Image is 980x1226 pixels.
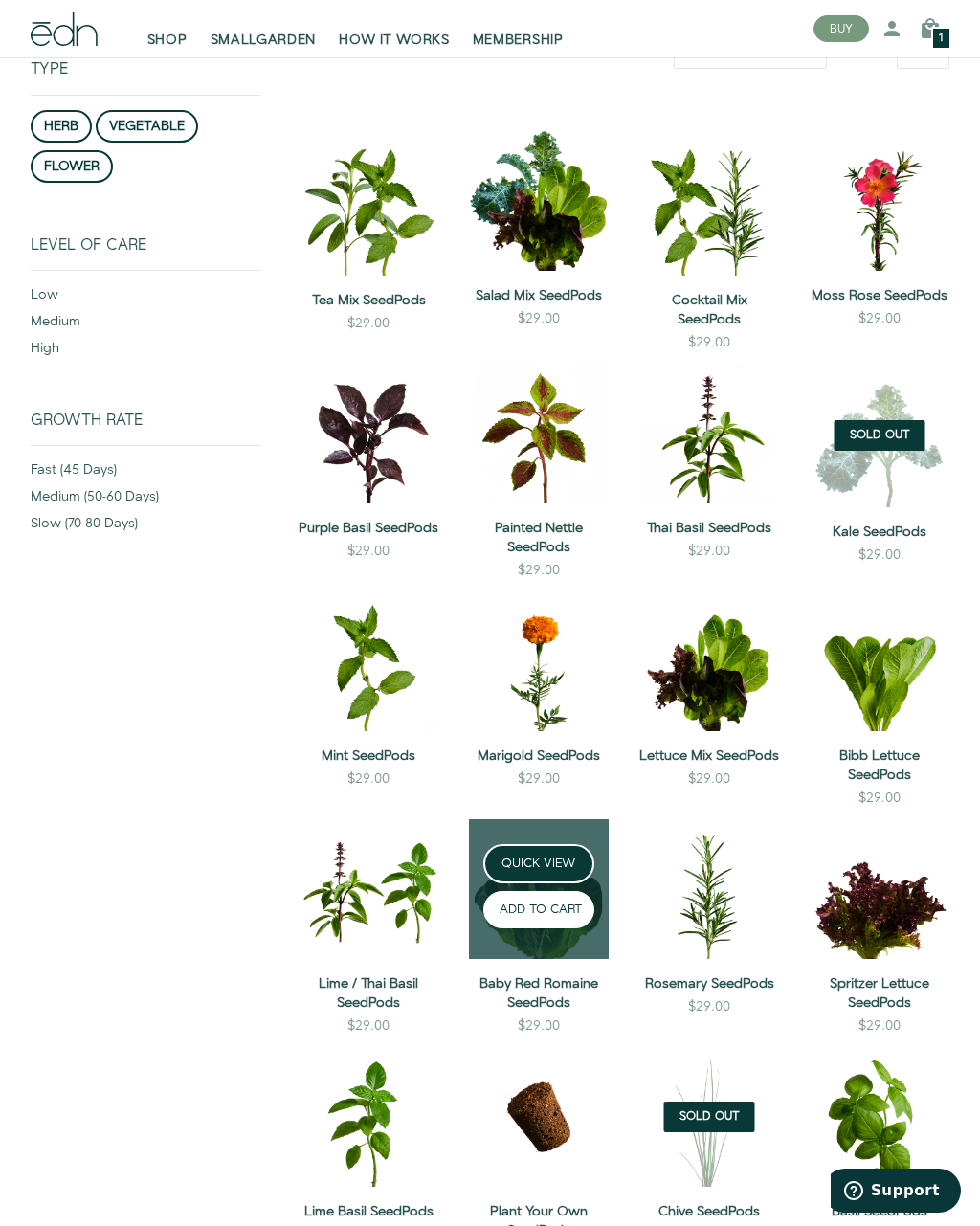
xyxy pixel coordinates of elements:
[473,31,564,50] span: MEMBERSHIP
[688,769,730,789] div: $29.00
[483,891,595,928] button: ADD TO CART
[688,333,730,352] div: $29.00
[299,747,438,766] a: Mint SeedPods
[299,364,438,503] img: Purple Basil SeedPods
[813,15,869,42] button: BUY
[639,1202,779,1221] a: Chive SeedPods
[469,364,609,503] img: Painted Nettle SeedPods
[299,131,438,276] img: Tea Mix SeedPods
[31,285,260,312] div: low
[858,309,901,328] div: $29.00
[518,309,560,328] div: $29.00
[469,519,609,557] a: Painted Nettle SeedPods
[31,236,260,270] div: Level of Care
[347,1016,390,1036] div: $29.00
[31,412,260,445] div: Growth Rate
[347,769,390,789] div: $29.00
[136,8,199,50] a: SHOP
[469,1047,609,1187] img: Plant Your Own SeedPods
[639,819,779,959] img: Rosemary SeedPods
[639,591,779,731] img: Lettuce Mix SeedPods
[831,1169,961,1216] iframe: Opens a widget where you can find more information
[639,1047,779,1187] img: Chive SeedPods
[639,131,779,276] img: Cocktail Mix SeedPods
[299,291,438,310] a: Tea Mix SeedPods
[639,974,779,993] a: Rosemary SeedPods
[31,312,260,339] div: medium
[810,523,949,542] a: Kale SeedPods
[810,747,949,785] a: Bibb Lettuce SeedPods
[688,542,730,561] div: $29.00
[810,286,949,305] a: Moss Rose SeedPods
[939,33,944,44] span: 1
[810,974,949,1013] a: Spritzer Lettuce SeedPods
[31,460,260,487] div: fast (45 days)
[810,1047,949,1187] img: Basil SeedPods
[299,519,438,538] a: Purple Basil SeedPods
[639,519,779,538] a: Thai Basil SeedPods
[299,1047,438,1187] img: Lime Basil SeedPods
[810,364,949,508] img: Kale SeedPods
[299,819,438,959] img: Lime / Thai Basil SeedPods
[339,31,449,50] span: HOW IT WORKS
[850,430,910,441] span: Sold Out
[688,997,730,1016] div: $29.00
[299,1202,438,1221] a: Lime Basil SeedPods
[461,8,575,50] a: MEMBERSHIP
[31,339,260,366] div: high
[639,291,779,329] a: Cocktail Mix SeedPods
[347,314,390,333] div: $29.00
[810,1202,949,1221] a: Basil SeedPods
[810,591,949,731] img: Bibb Lettuce SeedPods
[469,131,609,271] img: Salad Mix SeedPods
[31,514,260,541] div: slow (70-80 days)
[469,591,609,731] img: Marigold SeedPods
[639,747,779,766] a: Lettuce Mix SeedPods
[679,1111,740,1123] span: Sold Out
[31,110,92,143] button: herb
[31,150,113,183] button: flower
[639,364,779,503] img: Thai Basil SeedPods
[858,789,901,808] div: $29.00
[347,542,390,561] div: $29.00
[518,769,560,789] div: $29.00
[810,131,949,271] img: Moss Rose SeedPods
[858,1016,901,1036] div: $29.00
[518,561,560,580] div: $29.00
[299,591,438,731] img: Mint SeedPods
[858,546,901,565] div: $29.00
[327,8,460,50] a: HOW IT WORKS
[211,31,317,50] span: SMALLGARDEN
[469,286,609,305] a: Salad Mix SeedPods
[147,31,188,50] span: SHOP
[299,974,438,1013] a: Lime / Thai Basil SeedPods
[31,487,260,514] div: medium (50-60 days)
[518,1016,560,1036] div: $29.00
[483,844,595,883] button: QUICK VIEW
[810,819,949,959] img: Spritzer Lettuce SeedPods
[469,974,609,1013] a: Baby Red Romaine SeedPods
[96,110,198,143] button: vegetable
[469,747,609,766] a: Marigold SeedPods
[199,8,328,50] a: SMALLGARDEN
